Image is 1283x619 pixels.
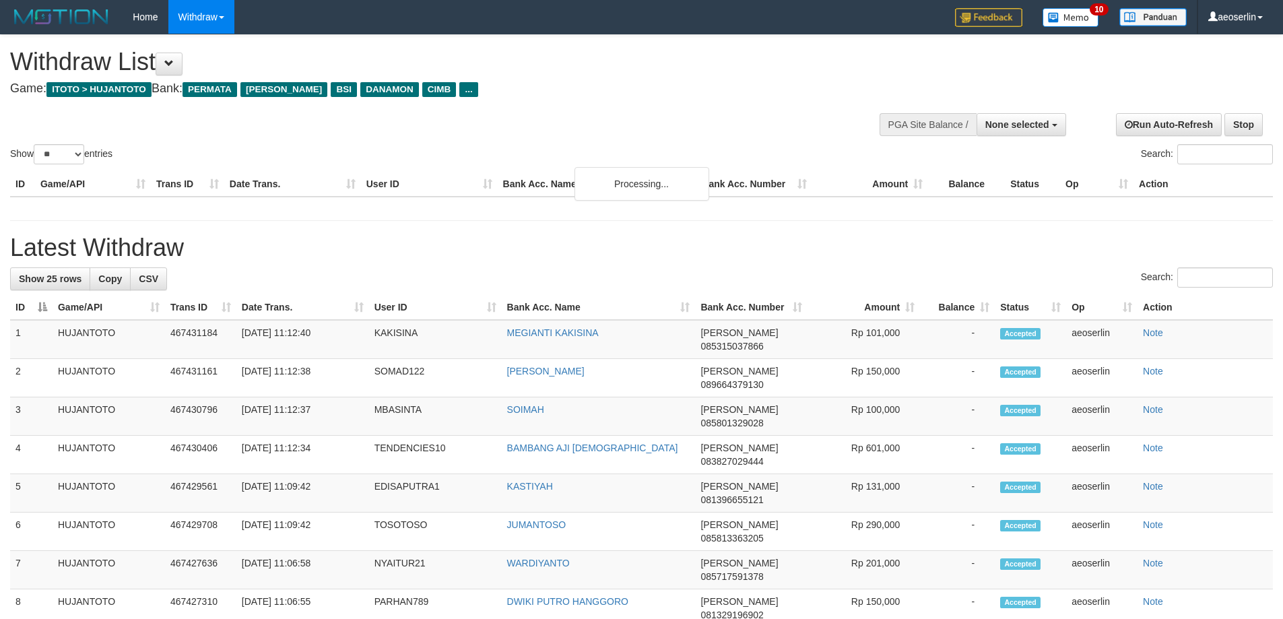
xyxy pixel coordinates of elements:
[1000,558,1041,570] span: Accepted
[700,341,763,352] span: Copy 085315037866 to clipboard
[1143,404,1163,415] a: Note
[1090,3,1108,15] span: 10
[1133,172,1273,197] th: Action
[10,295,53,320] th: ID: activate to sort column descending
[369,320,502,359] td: KAKISINA
[700,443,778,453] span: [PERSON_NAME]
[10,7,112,27] img: MOTION_logo.png
[10,397,53,436] td: 3
[1043,8,1099,27] img: Button%20Memo.svg
[53,436,165,474] td: HUJANTOTO
[10,320,53,359] td: 1
[422,82,457,97] span: CIMB
[507,596,628,607] a: DWIKI PUTRO HANGGORO
[53,397,165,436] td: HUJANTOTO
[808,474,920,513] td: Rp 131,000
[236,513,369,551] td: [DATE] 11:09:42
[236,551,369,589] td: [DATE] 11:06:58
[10,267,90,290] a: Show 25 rows
[1177,267,1273,288] input: Search:
[459,82,478,97] span: ...
[1141,267,1273,288] label: Search:
[10,551,53,589] td: 7
[700,596,778,607] span: [PERSON_NAME]
[808,295,920,320] th: Amount: activate to sort column ascending
[507,443,678,453] a: BAMBANG AJI [DEMOGRAPHIC_DATA]
[808,359,920,397] td: Rp 150,000
[165,295,236,320] th: Trans ID: activate to sort column ascending
[369,397,502,436] td: MBASINTA
[498,172,697,197] th: Bank Acc. Name
[920,513,995,551] td: -
[369,513,502,551] td: TOSOTOSO
[369,551,502,589] td: NYAITUR21
[10,513,53,551] td: 6
[1000,520,1041,531] span: Accepted
[920,551,995,589] td: -
[1143,558,1163,568] a: Note
[507,558,570,568] a: WARDIYANTO
[1143,366,1163,377] a: Note
[90,267,131,290] a: Copy
[139,273,158,284] span: CSV
[1066,295,1138,320] th: Op: activate to sort column ascending
[928,172,1005,197] th: Balance
[920,320,995,359] td: -
[507,519,566,530] a: JUMANTOSO
[507,404,544,415] a: SOIMAH
[977,113,1066,136] button: None selected
[165,474,236,513] td: 467429561
[1000,405,1041,416] span: Accepted
[920,397,995,436] td: -
[1143,327,1163,338] a: Note
[1066,513,1138,551] td: aeoserlin
[331,82,357,97] span: BSI
[1143,443,1163,453] a: Note
[19,273,81,284] span: Show 25 rows
[696,172,812,197] th: Bank Acc. Number
[1143,519,1163,530] a: Note
[1000,482,1041,493] span: Accepted
[502,295,696,320] th: Bank Acc. Name: activate to sort column ascending
[236,436,369,474] td: [DATE] 11:12:34
[1066,359,1138,397] td: aeoserlin
[165,551,236,589] td: 467427636
[10,234,1273,261] h1: Latest Withdraw
[130,267,167,290] a: CSV
[1138,295,1273,320] th: Action
[700,494,763,505] span: Copy 081396655121 to clipboard
[1066,474,1138,513] td: aeoserlin
[1066,436,1138,474] td: aeoserlin
[361,172,498,197] th: User ID
[507,481,553,492] a: KASTIYAH
[1224,113,1263,136] a: Stop
[236,397,369,436] td: [DATE] 11:12:37
[10,474,53,513] td: 5
[1119,8,1187,26] img: panduan.png
[224,172,361,197] th: Date Trans.
[165,513,236,551] td: 467429708
[151,172,224,197] th: Trans ID
[700,379,763,390] span: Copy 089664379130 to clipboard
[700,533,763,544] span: Copy 085813363205 to clipboard
[236,474,369,513] td: [DATE] 11:09:42
[920,359,995,397] td: -
[165,359,236,397] td: 467431161
[369,295,502,320] th: User ID: activate to sort column ascending
[920,436,995,474] td: -
[165,320,236,359] td: 467431184
[46,82,152,97] span: ITOTO > HUJANTOTO
[808,513,920,551] td: Rp 290,000
[53,513,165,551] td: HUJANTOTO
[1141,144,1273,164] label: Search:
[700,571,763,582] span: Copy 085717591378 to clipboard
[1060,172,1133,197] th: Op
[700,327,778,338] span: [PERSON_NAME]
[995,295,1066,320] th: Status: activate to sort column ascending
[812,172,928,197] th: Amount
[700,481,778,492] span: [PERSON_NAME]
[1005,172,1060,197] th: Status
[808,551,920,589] td: Rp 201,000
[360,82,419,97] span: DANAMON
[10,82,842,96] h4: Game: Bank:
